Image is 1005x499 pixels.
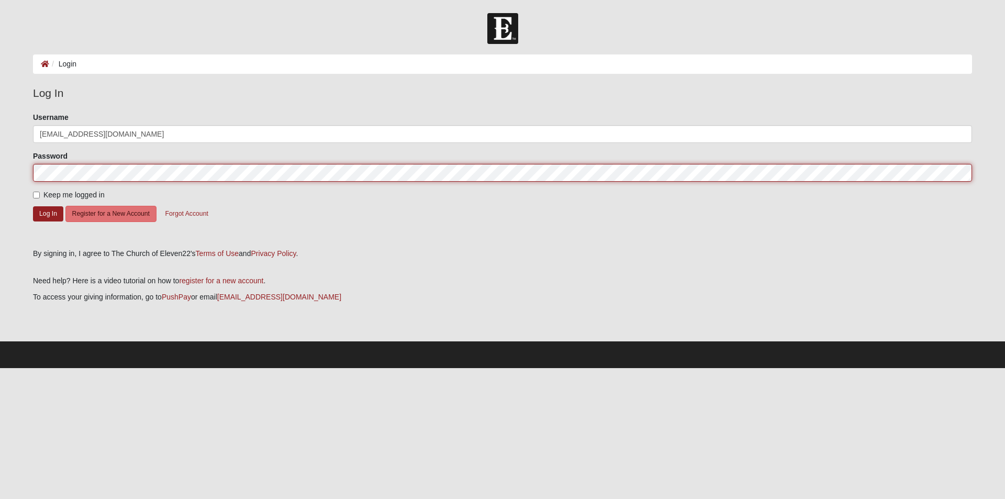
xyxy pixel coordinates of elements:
a: Terms of Use [196,249,239,258]
button: Register for a New Account [65,206,157,222]
button: Log In [33,206,63,221]
span: Keep me logged in [43,191,105,199]
img: Church of Eleven22 Logo [487,13,518,44]
p: To access your giving information, go to or email [33,292,972,303]
a: PushPay [162,293,191,301]
legend: Log In [33,85,972,102]
a: [EMAIL_ADDRESS][DOMAIN_NAME] [217,293,341,301]
label: Password [33,151,68,161]
label: Username [33,112,69,123]
input: Keep me logged in [33,192,40,198]
button: Forgot Account [159,206,215,222]
a: register for a new account [179,276,263,285]
li: Login [49,59,76,70]
p: Need help? Here is a video tutorial on how to . [33,275,972,286]
div: By signing in, I agree to The Church of Eleven22's and . [33,248,972,259]
a: Privacy Policy [251,249,296,258]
